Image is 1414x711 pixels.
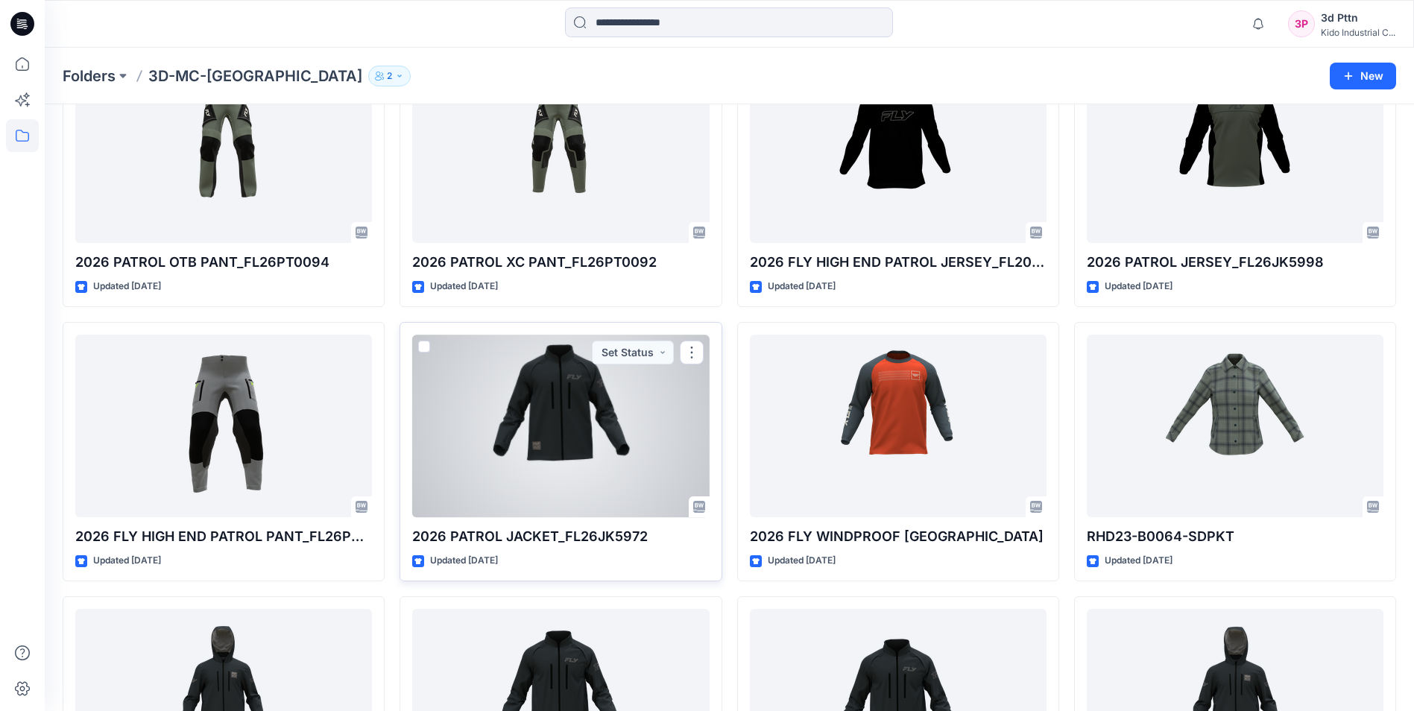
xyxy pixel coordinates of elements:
[1321,27,1395,38] div: Kido Industrial C...
[75,335,372,517] a: 2026 FLY HIGH END PATROL PANT_FL26PT5967
[1330,63,1396,89] button: New
[768,553,836,569] p: Updated [DATE]
[93,279,161,294] p: Updated [DATE]
[1105,553,1172,569] p: Updated [DATE]
[1087,252,1383,273] p: 2026 PATROL JERSEY_FL26JK5998
[1087,60,1383,243] a: 2026 PATROL JERSEY_FL26JK5998
[387,68,392,84] p: 2
[93,553,161,569] p: Updated [DATE]
[75,252,372,273] p: 2026 PATROL OTB PANT_FL26PT0094
[768,279,836,294] p: Updated [DATE]
[430,553,498,569] p: Updated [DATE]
[750,526,1047,547] p: 2026 FLY WINDPROOF [GEOGRAPHIC_DATA]
[750,335,1047,517] a: 2026 FLY WINDPROOF JERSEY_FL26JK2999
[1288,10,1315,37] div: 3P
[412,526,709,547] p: 2026 PATROL JACKET_FL26JK5972
[1087,335,1383,517] a: RHD23-B0064-SDPKT
[412,60,709,243] a: 2026 PATROL XC PANT_FL26PT0092
[63,66,116,86] a: Folders
[1105,279,1172,294] p: Updated [DATE]
[430,279,498,294] p: Updated [DATE]
[412,335,709,517] a: 2026 PATROL JACKET_FL26JK5972
[368,66,411,86] button: 2
[750,60,1047,243] a: 2026 FLY HIGH END PATROL JERSEY_FL20JK5969
[75,526,372,547] p: 2026 FLY HIGH END PATROL PANT_FL26PT5967
[412,252,709,273] p: 2026 PATROL XC PANT_FL26PT0092
[75,60,372,243] a: 2026 PATROL OTB PANT_FL26PT0094
[148,66,362,86] p: 3D-MC-[GEOGRAPHIC_DATA]
[750,252,1047,273] p: 2026 FLY HIGH END PATROL JERSEY_FL20JK5969
[1321,9,1395,27] div: 3d Pttn
[1087,526,1383,547] p: RHD23-B0064-SDPKT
